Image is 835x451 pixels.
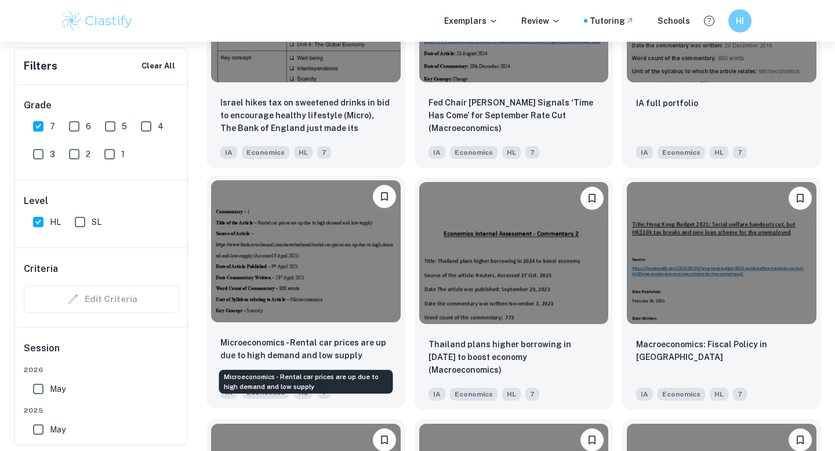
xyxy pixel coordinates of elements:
button: HI [728,9,752,32]
p: Exemplars [444,14,498,27]
div: Microeconomics - Rental car prices are up due to high demand and low supply [219,370,393,394]
span: 2 [86,148,90,161]
button: Clear All [139,57,178,75]
span: 5 [122,120,127,133]
a: BookmarkThailand plans higher borrowing in 2024 to boost economy (Macroeconomics)IAEconomicsHL7 [415,177,613,410]
a: Schools [658,14,690,27]
span: 4 [158,120,164,133]
span: HL [294,146,313,159]
button: Help and Feedback [699,11,719,31]
span: 7 [525,388,539,401]
span: 7 [317,146,331,159]
h6: Level [24,194,179,208]
button: Bookmark [789,187,812,210]
span: Economics [450,146,498,159]
a: Tutoring [590,14,634,27]
span: 7 [733,146,747,159]
a: BookmarkMacroeconomics: Fiscal Policy in Hong KongIAEconomicsHL7 [622,177,821,410]
span: 2026 [24,365,179,375]
span: 7 [733,388,747,401]
span: 6 [86,120,91,133]
span: May [50,423,66,436]
p: Review [521,14,561,27]
img: Economics IA example thumbnail: Microeconomics - Rental car prices are u [211,180,401,322]
h6: Session [24,341,179,365]
span: 1 [121,148,125,161]
span: Economics [450,388,498,401]
a: BookmarkMicroeconomics - Rental car prices are up due to high demand and low supplyIAEconomicsHL7 [206,177,405,410]
span: HL [502,146,521,159]
span: IA [636,146,653,159]
span: 7 [525,146,539,159]
p: Microeconomics - Rental car prices are up due to high demand and low supply [220,336,391,362]
span: HL [50,216,61,228]
span: HL [710,146,728,159]
p: Thailand plans higher borrowing in 2024 to boost economy (Macroeconomics) [429,338,600,376]
span: IA [429,146,445,159]
h6: Filters [24,58,57,74]
span: 7 [50,120,55,133]
img: Clastify logo [60,9,134,32]
button: Bookmark [373,185,396,208]
img: Economics IA example thumbnail: Macroeconomics: Fiscal Policy in Hong Ko [627,182,816,324]
span: SL [92,216,101,228]
img: Economics IA example thumbnail: Thailand plans higher borrowing in 2024 [419,182,609,324]
span: May [50,383,66,395]
h6: Criteria [24,262,58,276]
span: IA [636,388,653,401]
p: Macroeconomics: Fiscal Policy in Hong Kong [636,338,807,363]
h6: HI [734,14,747,27]
span: IA [220,146,237,159]
span: Economics [658,388,705,401]
span: HL [502,388,521,401]
span: 3 [50,148,55,161]
div: Criteria filters are unavailable when searching by topic [24,285,179,313]
span: 2025 [24,405,179,416]
span: Economics [658,146,705,159]
button: Bookmark [580,187,604,210]
span: IA [429,388,445,401]
h6: Grade [24,99,179,112]
span: HL [710,388,728,401]
p: IA full portfolio [636,97,698,110]
span: Economics [242,146,289,159]
p: Fed Chair Powell Signals ‘Time Has Come’ for September Rate Cut (Macroeconomics) [429,96,600,134]
p: Israel hikes tax on sweetened drinks in bid to encourage healthy lifestyle (Micro), The Bank of E... [220,96,391,136]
